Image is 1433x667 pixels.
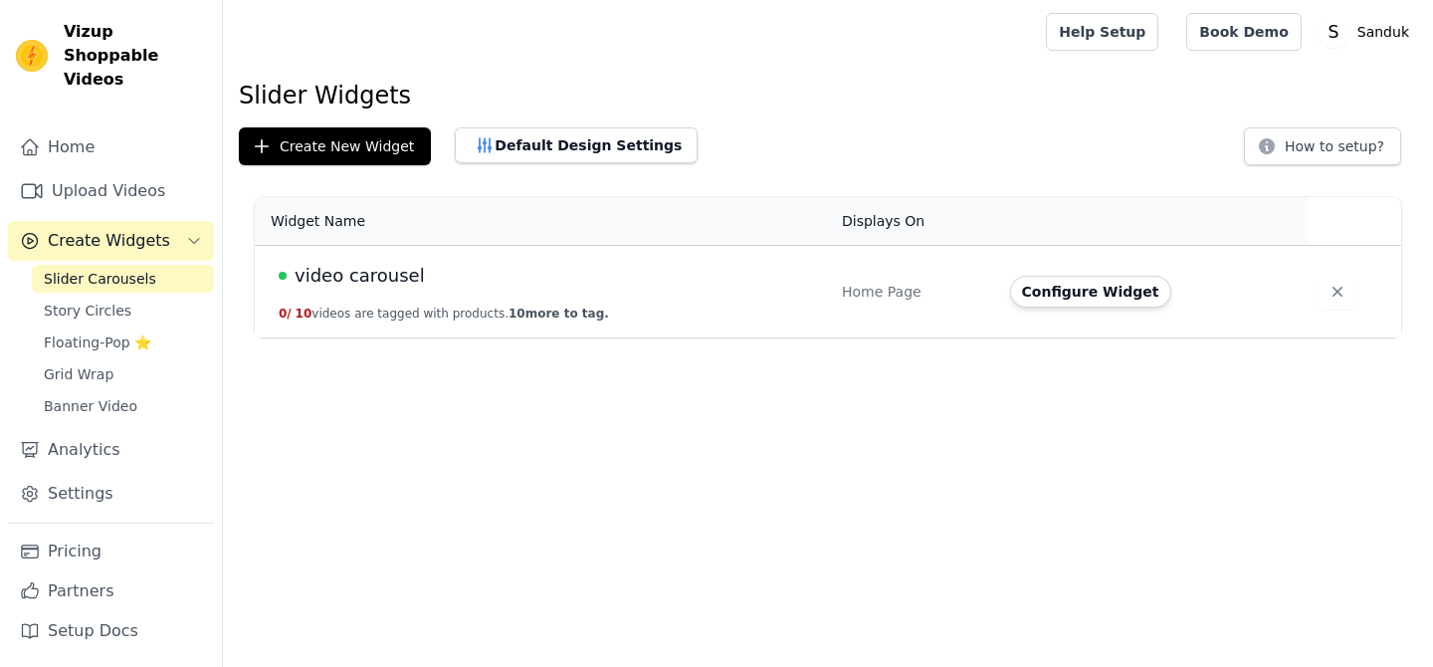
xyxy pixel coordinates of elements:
[1328,22,1338,42] text: S
[830,197,998,246] th: Displays On
[44,333,151,352] span: Floating-Pop ⭐
[32,297,214,325] a: Story Circles
[1010,276,1171,308] button: Configure Widget
[1349,14,1417,50] p: Sanduk
[32,265,214,293] a: Slider Carousels
[8,430,214,470] a: Analytics
[8,532,214,571] a: Pricing
[509,307,609,321] span: 10 more to tag.
[44,301,131,321] span: Story Circles
[8,221,214,261] button: Create Widgets
[1244,141,1401,160] a: How to setup?
[8,171,214,211] a: Upload Videos
[8,127,214,167] a: Home
[1046,13,1158,51] a: Help Setup
[64,20,206,92] span: Vizup Shoppable Videos
[295,262,425,290] span: video carousel
[1320,274,1355,310] button: Delete widget
[32,360,214,388] a: Grid Wrap
[44,396,137,416] span: Banner Video
[279,306,609,322] button: 0/ 10videos are tagged with products.10more to tag.
[279,272,287,280] span: Live Published
[1244,127,1401,165] button: How to setup?
[48,229,170,253] span: Create Widgets
[16,40,48,72] img: Vizup
[32,392,214,420] a: Banner Video
[8,571,214,611] a: Partners
[1318,14,1417,50] button: S Sanduk
[44,364,113,384] span: Grid Wrap
[44,269,156,289] span: Slider Carousels
[239,80,1417,111] h1: Slider Widgets
[1186,13,1301,51] a: Book Demo
[255,197,830,246] th: Widget Name
[455,127,698,163] button: Default Design Settings
[239,127,431,165] button: Create New Widget
[279,307,292,321] span: 0 /
[32,329,214,356] a: Floating-Pop ⭐
[8,474,214,514] a: Settings
[8,611,214,651] a: Setup Docs
[296,307,312,321] span: 10
[842,282,986,302] div: Home Page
